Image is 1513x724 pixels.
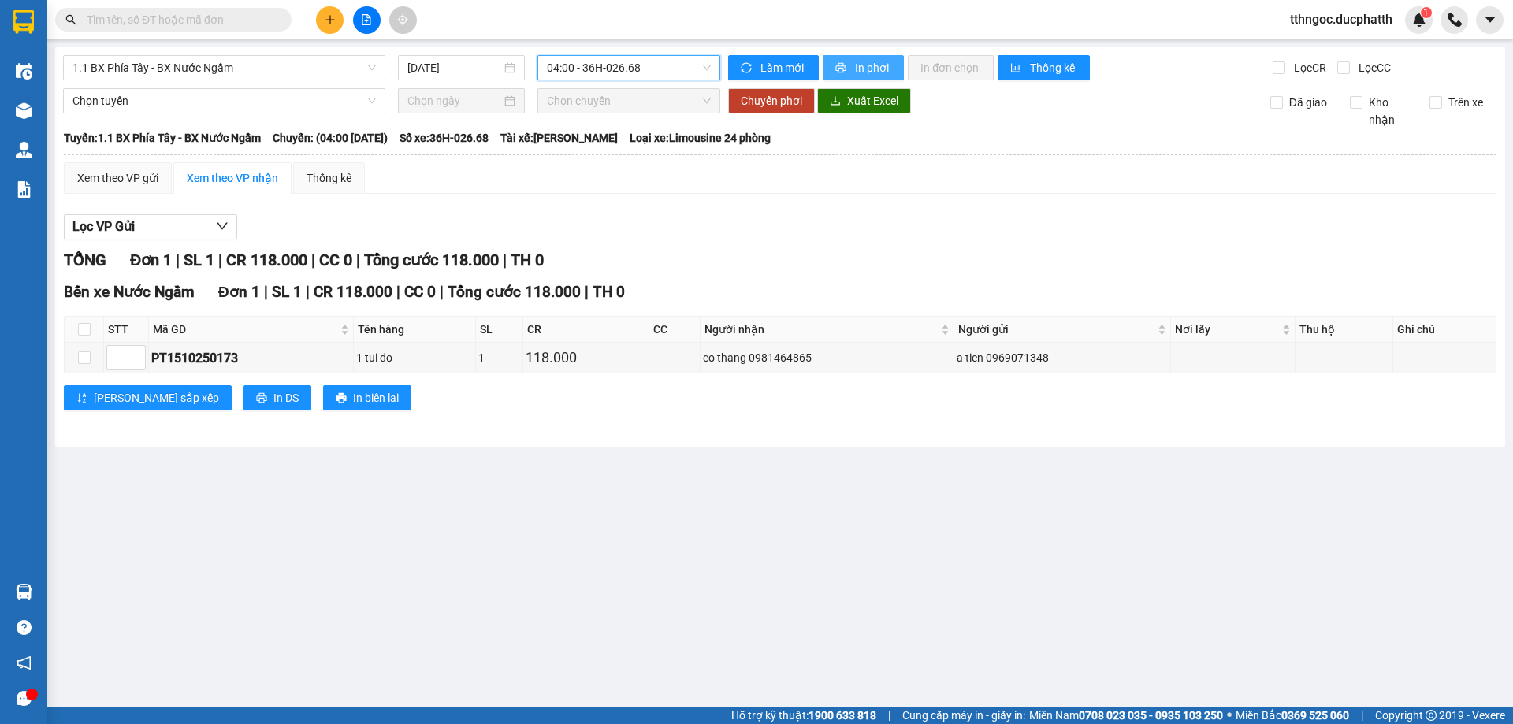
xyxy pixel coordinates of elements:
span: Tổng cước 118.000 [364,251,499,269]
div: Xem theo VP gửi [77,169,158,187]
span: bar-chart [1010,62,1024,75]
span: | [176,251,180,269]
button: In đơn chọn [908,55,994,80]
span: | [356,251,360,269]
div: Xem theo VP nhận [187,169,278,187]
span: Đã giao [1283,94,1333,111]
span: Loại xe: Limousine 24 phòng [630,129,771,147]
th: CC [649,317,700,343]
span: Kho nhận [1362,94,1418,128]
strong: 0369 525 060 [1281,709,1349,722]
span: | [311,251,315,269]
strong: 1900 633 818 [809,709,876,722]
span: copyright [1426,710,1437,721]
span: SL 1 [272,283,302,301]
span: | [306,283,310,301]
td: PT1510250173 [149,343,354,373]
span: message [17,691,32,706]
span: | [585,283,589,301]
div: Thống kê [307,169,351,187]
span: Lọc CR [1288,59,1329,76]
th: CR [523,317,649,343]
img: warehouse-icon [16,102,32,119]
span: Xuất Excel [847,92,898,110]
span: CC 0 [319,251,352,269]
span: Chuyến: (04:00 [DATE]) [273,129,388,147]
span: TỔNG [64,251,106,269]
button: Lọc VP Gửi [64,214,237,239]
span: Thống kê [1030,59,1077,76]
span: CR 118.000 [314,283,392,301]
button: printerIn DS [243,385,311,410]
span: In biên lai [353,389,399,407]
span: Chọn chuyến [547,89,711,113]
span: Miền Nam [1029,707,1223,724]
img: warehouse-icon [16,63,32,80]
span: Mã GD [153,321,337,338]
span: TH 0 [511,251,544,269]
span: | [1361,707,1363,724]
img: warehouse-icon [16,584,32,600]
span: | [264,283,268,301]
span: Lọc CC [1352,59,1393,76]
span: | [888,707,890,724]
span: Hỗ trợ kỹ thuật: [731,707,876,724]
span: caret-down [1483,13,1497,27]
th: Thu hộ [1296,317,1393,343]
span: file-add [361,14,372,25]
span: download [830,95,841,108]
span: Đơn 1 [130,251,172,269]
span: Chọn tuyến [72,89,376,113]
sup: 1 [1421,7,1432,18]
span: sync [741,62,754,75]
button: Chuyển phơi [728,88,815,113]
span: Lọc VP Gửi [72,217,135,236]
span: [PERSON_NAME] sắp xếp [94,389,219,407]
div: 118.000 [526,347,646,369]
span: printer [256,392,267,405]
button: aim [389,6,417,34]
span: | [218,251,222,269]
span: Người gửi [958,321,1154,338]
div: 1 [478,349,520,366]
span: Số xe: 36H-026.68 [400,129,489,147]
span: sort-ascending [76,392,87,405]
div: 1 tui do [356,349,473,366]
button: caret-down [1476,6,1504,34]
span: aim [397,14,408,25]
button: downloadXuất Excel [817,88,911,113]
span: CC 0 [404,283,436,301]
span: Cung cấp máy in - giấy in: [902,707,1025,724]
span: question-circle [17,620,32,635]
div: a tien 0969071348 [957,349,1168,366]
input: 15/10/2025 [407,59,501,76]
th: SL [476,317,523,343]
span: printer [336,392,347,405]
span: | [440,283,444,301]
span: Làm mới [760,59,806,76]
img: warehouse-icon [16,142,32,158]
strong: 0708 023 035 - 0935 103 250 [1079,709,1223,722]
img: phone-icon [1448,13,1462,27]
span: Người nhận [704,321,938,338]
span: 1.1 BX Phía Tây - BX Nước Ngầm [72,56,376,80]
th: Tên hàng [354,317,476,343]
span: printer [835,62,849,75]
span: | [503,251,507,269]
button: printerIn biên lai [323,385,411,410]
img: solution-icon [16,181,32,198]
span: Bến xe Nước Ngầm [64,283,195,301]
span: | [396,283,400,301]
span: ⚪️ [1227,712,1232,718]
b: Tuyến: 1.1 BX Phía Tây - BX Nước Ngầm [64,132,261,144]
span: CR 118.000 [226,251,307,269]
th: Ghi chú [1393,317,1496,343]
span: Đơn 1 [218,283,260,301]
button: bar-chartThống kê [998,55,1090,80]
span: notification [17,655,32,670]
span: Trên xe [1442,94,1489,111]
button: printerIn phơi [823,55,904,80]
button: file-add [353,6,381,34]
span: TH 0 [593,283,625,301]
div: PT1510250173 [151,348,351,368]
